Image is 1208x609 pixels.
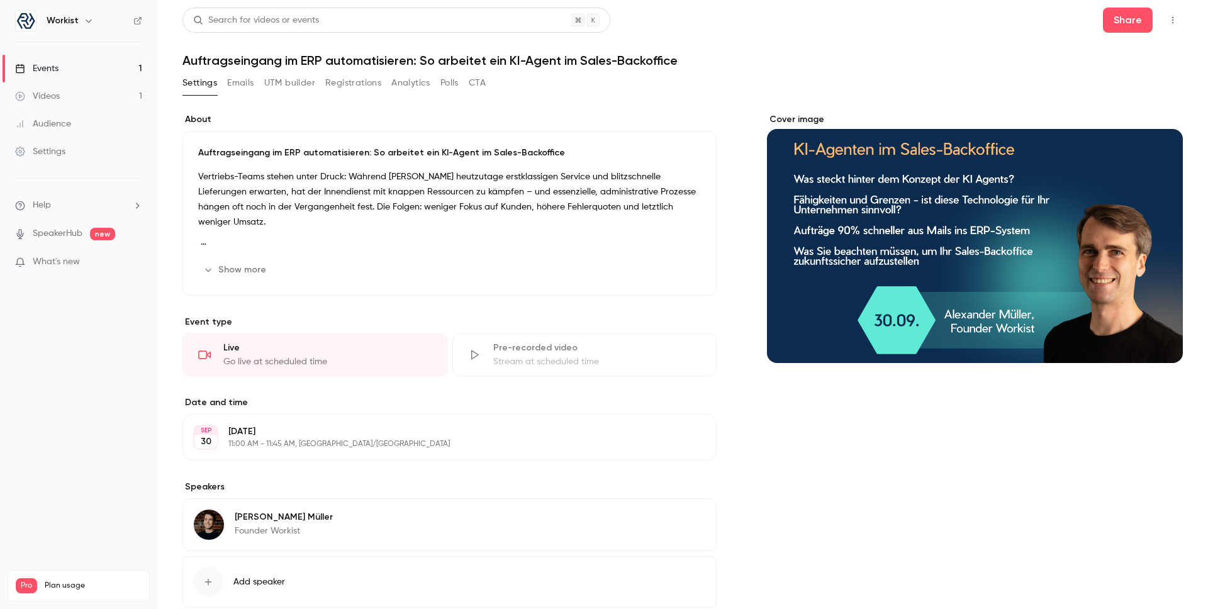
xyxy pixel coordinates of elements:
[16,578,37,593] span: Pro
[469,73,486,93] button: CTA
[201,435,211,448] p: 30
[198,169,701,230] p: Vertriebs-Teams stehen unter Druck: Während [PERSON_NAME] heutzutage erstklassigen Service und bl...
[223,355,432,368] div: Go live at scheduled time
[15,90,60,103] div: Videos
[227,73,254,93] button: Emails
[182,396,717,409] label: Date and time
[325,73,381,93] button: Registrations
[223,342,432,354] div: Live
[440,73,459,93] button: Polls
[767,113,1183,126] label: Cover image
[182,316,717,328] p: Event type
[235,525,333,537] p: Founder Workist
[182,73,217,93] button: Settings
[15,199,142,212] li: help-dropdown-opener
[264,73,315,93] button: UTM builder
[182,556,717,608] button: Add speaker
[47,14,79,27] h6: Workist
[33,255,80,269] span: What's new
[235,511,333,523] p: [PERSON_NAME] Müller
[15,145,65,158] div: Settings
[90,228,115,240] span: new
[198,147,701,159] p: Auftragseingang im ERP automatisieren: So arbeitet ein KI-Agent im Sales-Backoffice
[15,62,59,75] div: Events
[193,14,319,27] div: Search for videos or events
[127,257,142,268] iframe: Noticeable Trigger
[391,73,430,93] button: Analytics
[182,53,1183,68] h1: Auftragseingang im ERP automatisieren: So arbeitet ein KI-Agent im Sales-Backoffice
[182,481,717,493] label: Speakers
[198,260,274,280] button: Show more
[194,510,224,540] img: Alexander Müller
[15,118,71,130] div: Audience
[228,425,650,438] p: [DATE]
[33,199,51,212] span: Help
[452,333,717,376] div: Pre-recorded videoStream at scheduled time
[33,227,82,240] a: SpeakerHub
[228,439,650,449] p: 11:00 AM - 11:45 AM, [GEOGRAPHIC_DATA]/[GEOGRAPHIC_DATA]
[16,11,36,31] img: Workist
[182,498,717,551] div: Alexander Müller[PERSON_NAME] MüllerFounder Workist
[182,333,447,376] div: LiveGo live at scheduled time
[182,113,717,126] label: About
[493,355,702,368] div: Stream at scheduled time
[767,113,1183,363] section: Cover image
[194,426,217,435] div: SEP
[233,576,285,588] span: Add speaker
[1103,8,1153,33] button: Share
[493,342,702,354] div: Pre-recorded video
[45,581,142,591] span: Plan usage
